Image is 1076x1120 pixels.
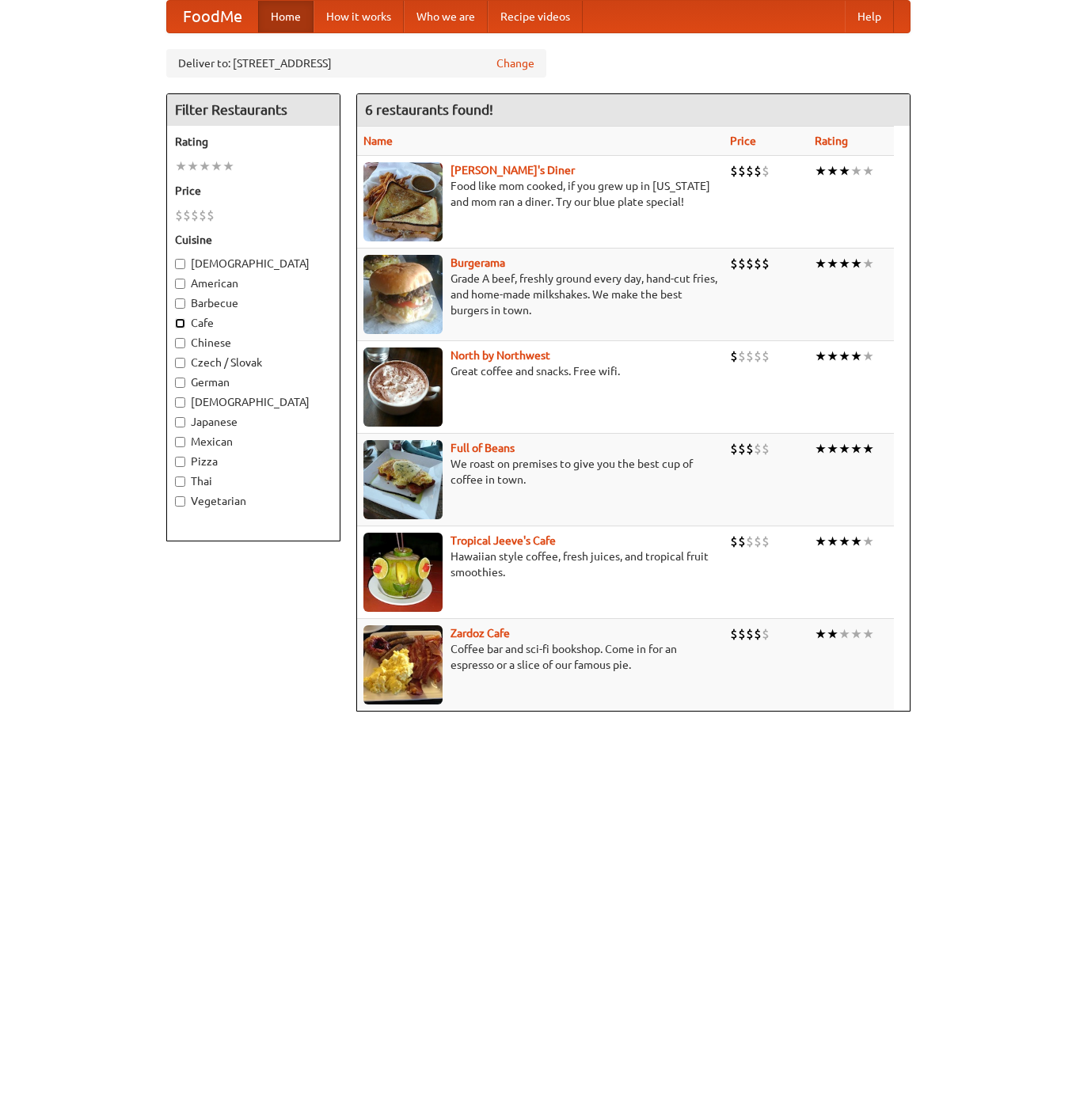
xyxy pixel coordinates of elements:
[404,1,488,32] a: Who we are
[258,1,314,32] a: Home
[496,55,534,71] a: Change
[862,347,874,365] li: ★
[845,1,894,32] a: Help
[827,440,838,457] li: ★
[730,347,738,365] li: $
[175,256,332,271] label: [DEMOGRAPHIC_DATA]
[175,318,185,328] input: Cafe
[838,440,850,457] li: ★
[762,255,770,272] li: $
[363,456,717,488] p: We roast on premises to give you the best cup of coffee in town.
[850,625,862,643] li: ★
[451,349,550,362] a: North by Northwest
[838,533,850,550] li: ★
[762,347,770,365] li: $
[815,135,848,147] a: Rating
[746,440,754,457] li: $
[175,457,185,467] input: Pizza
[451,164,575,177] a: [PERSON_NAME]'s Diner
[175,496,185,507] input: Vegetarian
[363,178,717,210] p: Food like mom cooked, if you grew up in [US_STATE] and mom ran a diner. Try our blue plate special!
[850,440,862,457] li: ★
[175,473,332,489] label: Thai
[175,397,185,408] input: [DEMOGRAPHIC_DATA]
[738,347,746,365] li: $
[211,158,222,175] li: ★
[815,440,827,457] li: ★
[175,437,185,447] input: Mexican
[815,533,827,550] li: ★
[746,162,754,180] li: $
[754,440,762,457] li: $
[827,625,838,643] li: ★
[175,417,185,427] input: Japanese
[451,627,510,640] a: Zardoz Cafe
[862,625,874,643] li: ★
[815,347,827,365] li: ★
[175,414,332,430] label: Japanese
[850,533,862,550] li: ★
[175,207,183,224] li: $
[187,158,199,175] li: ★
[175,134,332,150] h5: Rating
[730,440,738,457] li: $
[175,275,332,291] label: American
[363,347,443,427] img: north.jpg
[850,255,862,272] li: ★
[862,533,874,550] li: ★
[827,162,838,180] li: ★
[175,158,187,175] li: ★
[754,625,762,643] li: $
[167,94,340,126] h4: Filter Restaurants
[762,625,770,643] li: $
[838,347,850,365] li: ★
[730,533,738,550] li: $
[175,378,185,388] input: German
[451,256,505,269] a: Burgerama
[365,102,493,117] ng-pluralize: 6 restaurants found!
[363,641,717,673] p: Coffee bar and sci-fi bookshop. Come in for an espresso or a slice of our famous pie.
[175,338,185,348] input: Chinese
[738,533,746,550] li: $
[738,625,746,643] li: $
[762,440,770,457] li: $
[363,625,443,704] img: zardoz.jpg
[850,347,862,365] li: ★
[754,347,762,365] li: $
[488,1,583,32] a: Recipe videos
[730,135,756,147] a: Price
[815,255,827,272] li: ★
[175,232,332,248] h5: Cuisine
[730,625,738,643] li: $
[862,255,874,272] li: ★
[746,625,754,643] li: $
[730,162,738,180] li: $
[363,363,717,379] p: Great coffee and snacks. Free wifi.
[746,533,754,550] li: $
[175,295,332,311] label: Barbecue
[199,207,207,224] li: $
[167,1,258,32] a: FoodMe
[175,476,185,487] input: Thai
[314,1,404,32] a: How it works
[363,255,443,334] img: burgerama.jpg
[207,207,215,224] li: $
[838,625,850,643] li: ★
[183,207,191,224] li: $
[175,493,332,509] label: Vegetarian
[175,374,332,390] label: German
[451,534,556,547] a: Tropical Jeeve's Cafe
[175,394,332,410] label: [DEMOGRAPHIC_DATA]
[762,533,770,550] li: $
[746,347,754,365] li: $
[363,533,443,612] img: jeeves.jpg
[827,533,838,550] li: ★
[175,434,332,450] label: Mexican
[175,335,332,351] label: Chinese
[363,440,443,519] img: beans.jpg
[827,347,838,365] li: ★
[363,549,717,580] p: Hawaiian style coffee, fresh juices, and tropical fruit smoothies.
[363,135,393,147] a: Name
